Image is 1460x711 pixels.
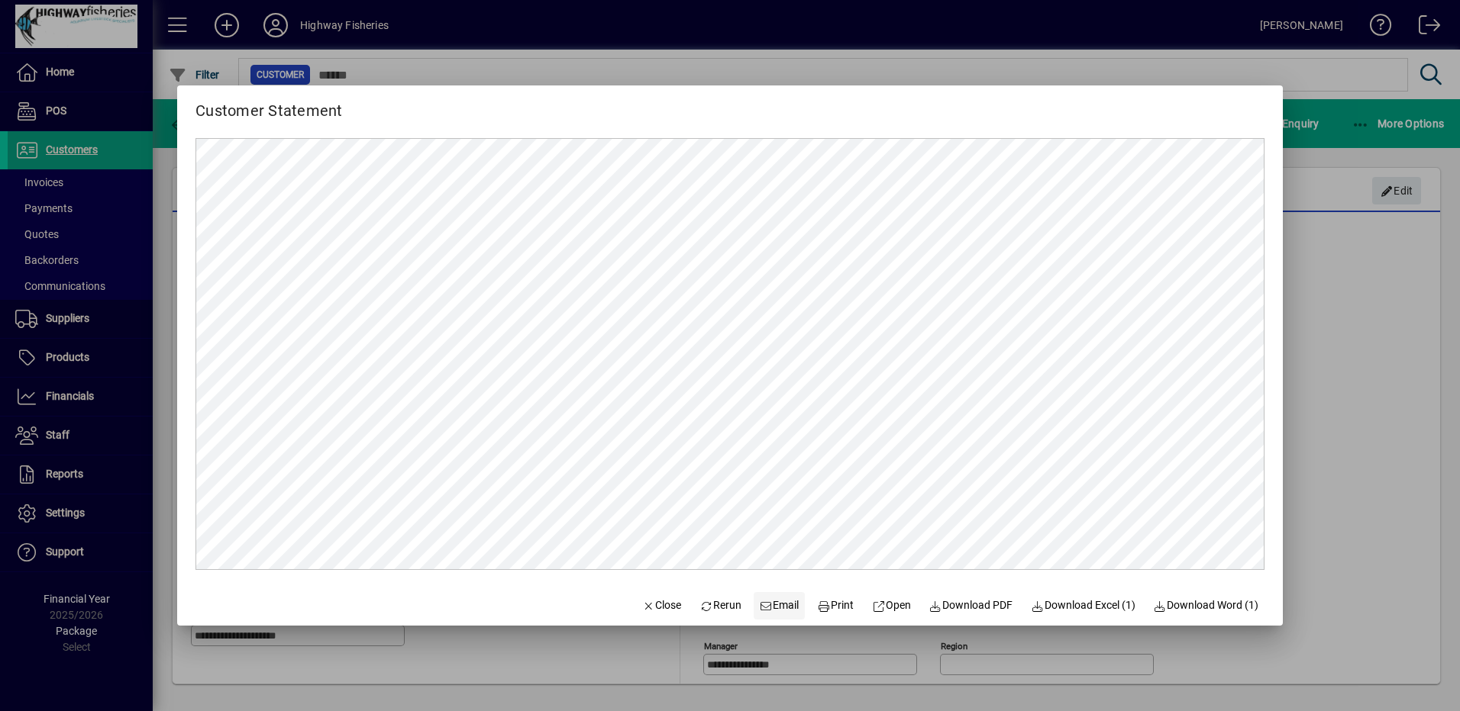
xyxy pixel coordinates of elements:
span: Rerun [699,597,741,613]
span: Download PDF [929,597,1013,613]
button: Print [811,592,860,619]
h2: Customer Statement [177,85,361,123]
a: Download PDF [923,592,1019,619]
button: Close [636,592,688,619]
button: Email [754,592,806,619]
span: Download Excel (1) [1031,597,1135,613]
button: Download Excel (1) [1025,592,1142,619]
button: Download Word (1) [1148,592,1265,619]
span: Print [817,597,854,613]
span: Download Word (1) [1154,597,1259,613]
span: Close [642,597,682,613]
span: Email [760,597,799,613]
span: Open [872,597,911,613]
a: Open [866,592,917,619]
